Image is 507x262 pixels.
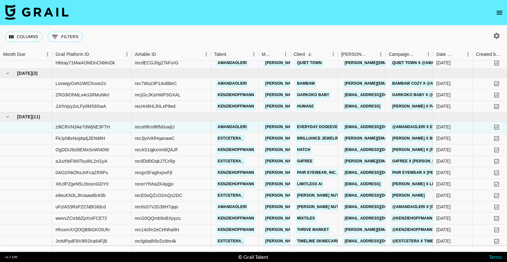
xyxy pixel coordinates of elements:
[135,238,176,244] div: reclg6adh5cDz8m4k
[436,48,454,61] div: Date Created
[391,237,465,245] a: @estcetera x Timeline Skincare
[391,180,456,188] a: [PERSON_NAME] x Limitless AI
[343,123,414,131] a: [EMAIL_ADDRESS][DOMAIN_NAME]
[295,123,373,131] a: Everyday DoseEveryday Dose Inc.
[343,91,414,99] a: [EMAIL_ADDRESS][DOMAIN_NAME]
[264,134,400,142] a: [PERSON_NAME][EMAIL_ADDRESS][PERSON_NAME][DOMAIN_NAME]
[295,91,331,99] a: Garkoko Baby
[295,192,353,200] a: [PERSON_NAME] Nutrition
[367,50,376,59] button: Sort
[415,50,424,59] button: Sort
[135,204,178,210] div: rec6sS7v2G36H7qqo
[56,181,109,187] div: XKzlPZgeN5L0tosmGDY0
[391,214,457,222] a: @kenziehoffmann x MixTiles
[135,80,177,87] div: rec7Wsz3P1Ai4lBeC
[295,157,314,165] a: G4free
[389,48,415,61] div: Campaign (Type)
[264,180,400,188] a: [PERSON_NAME][EMAIL_ADDRESS][PERSON_NAME][DOMAIN_NAME]
[391,203,486,211] a: @amandaoleri x [PERSON_NAME] Creatone
[290,48,338,61] div: Client
[436,92,451,98] div: 8/11/2025
[56,135,105,141] div: FkJyhBxNojdq4jJENd6H
[343,102,382,110] a: [EMAIL_ADDRESS]
[343,80,446,88] a: [PERSON_NAME][EMAIL_ADDRESS][DOMAIN_NAME]
[249,49,259,59] button: Menu
[295,237,341,245] a: Timeline Skinecare
[343,157,446,165] a: [PERSON_NAME][EMAIL_ADDRESS][DOMAIN_NAME]
[122,49,132,59] button: Menu
[216,180,256,188] a: kenziehoffmann
[56,92,109,98] div: ZRG9iOhMLv4cGRMuNkrt
[264,146,400,154] a: [PERSON_NAME][EMAIL_ADDRESS][PERSON_NAME][DOMAIN_NAME]
[424,49,433,59] button: Menu
[216,237,245,245] a: estcetera_
[56,215,107,221] div: wwvvZCicbbZpXoIFCE72
[433,48,473,61] div: Date Created
[436,204,451,210] div: 8/25/2025
[391,59,456,67] a: Quiet Town x @amandaoleri
[17,114,32,120] span: [DATE]
[436,60,451,66] div: 7/23/2025
[264,203,400,211] a: [PERSON_NAME][EMAIL_ADDRESS][PERSON_NAME][DOMAIN_NAME]
[264,169,400,177] a: [PERSON_NAME][EMAIL_ADDRESS][PERSON_NAME][DOMAIN_NAME]
[156,50,165,59] button: Sort
[135,48,156,61] div: Airtable ID
[264,91,400,99] a: [PERSON_NAME][EMAIL_ADDRESS][PERSON_NAME][DOMAIN_NAME]
[216,146,256,154] a: kenziehoffmann
[391,102,489,110] a: [PERSON_NAME] x Pampers Sleep Coach UGC
[226,50,235,59] button: Sort
[436,80,451,87] div: 8/11/2025
[391,146,464,154] a: [PERSON_NAME] x [PERSON_NAME]
[343,237,414,245] a: [EMAIL_ADDRESS][DOMAIN_NAME]
[3,48,25,61] div: Month Due
[295,226,331,234] a: Thrive Market
[56,48,89,61] div: Grail Platform ID
[56,60,115,66] div: H6eay71MwAOMDnCNMnDk
[216,80,248,88] a: amandaoleri
[216,203,248,211] a: amandaoleri
[56,124,110,130] div: z9iCRVN3Ae7dWjNE3FTH
[201,49,211,59] button: Menu
[135,60,178,66] div: recdECGJ0g27kForG
[391,91,467,99] a: Garkoko Baby x @[PERSON_NAME]
[135,147,178,153] div: recAS1igkxnm8QAJF
[305,50,314,59] button: Sort
[216,59,248,67] a: amandaoleri
[216,134,245,142] a: estcetera_
[17,70,32,76] span: [DATE]
[216,226,256,234] a: kenziehoffmann
[135,181,174,187] div: recerYfsha2K4pgjo
[295,169,338,177] a: Pair Eyewear, Inc.
[341,48,367,61] div: [PERSON_NAME]
[216,91,256,99] a: kenziehoffmann
[56,80,106,87] div: LxvwqyOxN1WtClroxeZo
[436,147,451,153] div: 8/13/2025
[135,169,172,176] div: recgxSFaghxjovFjl
[56,169,108,176] div: 0AO2rhkOhsJnFcaZR9Pu
[56,158,107,164] div: aJuzhbFW0TsuWL2nl1yA
[436,103,451,109] div: 7/29/2025
[56,238,107,244] div: JmMPpdF8V9R2Ira64FjB
[132,48,211,61] div: Airtable ID
[216,123,248,131] a: amandaoleri
[343,59,446,67] a: [PERSON_NAME][EMAIL_ADDRESS][DOMAIN_NAME]
[391,169,461,177] a: Pair Eyewear x [PERSON_NAME]
[454,50,463,59] button: Sort
[3,112,12,121] button: hide children
[56,192,106,199] div: e8euKN3LJKriaawBrA5b
[262,48,272,61] div: Manager
[295,102,315,110] a: Humanz
[264,80,400,88] a: [PERSON_NAME][EMAIL_ADDRESS][PERSON_NAME][DOMAIN_NAME]
[238,254,268,260] div: © Grail Talent
[436,215,451,221] div: 8/27/2025
[216,102,256,110] a: kenziehoffmann
[391,134,455,142] a: [PERSON_NAME] x Brilliance
[385,48,433,61] div: Campaign (Type)
[32,114,40,120] span: ( 11 )
[436,135,451,141] div: 8/13/2025
[264,157,400,165] a: [PERSON_NAME][EMAIL_ADDRESS][PERSON_NAME][DOMAIN_NAME]
[436,169,451,176] div: 9/8/2025
[436,226,451,233] div: 8/26/2025
[135,158,175,164] div: reclEbf0OqkJ7CrRp
[135,135,175,141] div: rec3jviVAfHqanawC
